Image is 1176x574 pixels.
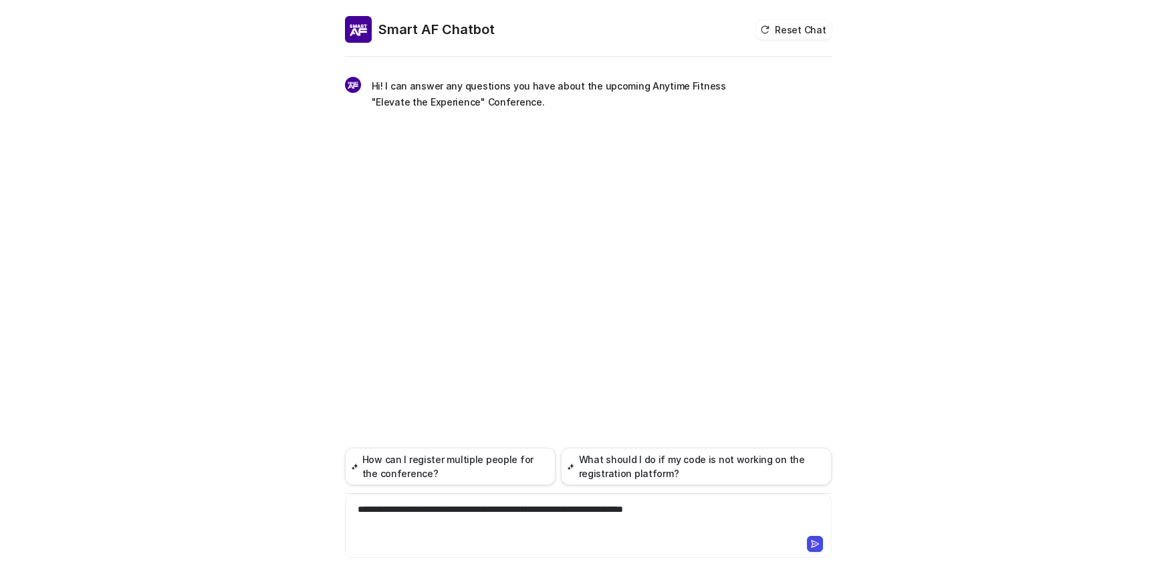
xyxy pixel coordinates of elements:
[372,78,763,110] p: Hi! I can answer any questions you have about the upcoming Anytime Fitness "Elevate the Experienc...
[378,20,495,39] h2: Smart AF Chatbot
[345,16,372,43] img: Widget
[345,77,361,93] img: Widget
[345,448,556,485] button: How can I register multiple people for the conference?
[756,20,831,39] button: Reset Chat
[561,448,831,485] button: What should I do if my code is not working on the registration platform?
